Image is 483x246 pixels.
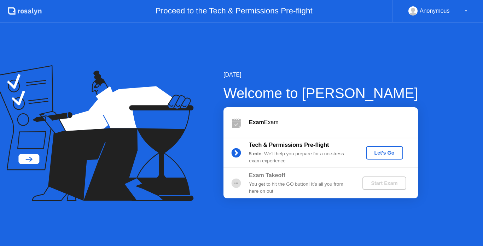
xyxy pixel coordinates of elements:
[249,150,351,165] div: : We’ll help you prepare for a no-stress exam experience
[420,6,450,16] div: Anonymous
[249,151,262,156] b: 5 min
[369,150,400,156] div: Let's Go
[223,71,418,79] div: [DATE]
[366,146,403,160] button: Let's Go
[249,142,329,148] b: Tech & Permissions Pre-flight
[249,172,285,178] b: Exam Takeoff
[249,118,418,127] div: Exam
[464,6,468,16] div: ▼
[365,180,403,186] div: Start Exam
[249,181,351,195] div: You get to hit the GO button! It’s all you from here on out
[249,119,264,125] b: Exam
[362,176,406,190] button: Start Exam
[223,83,418,104] div: Welcome to [PERSON_NAME]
